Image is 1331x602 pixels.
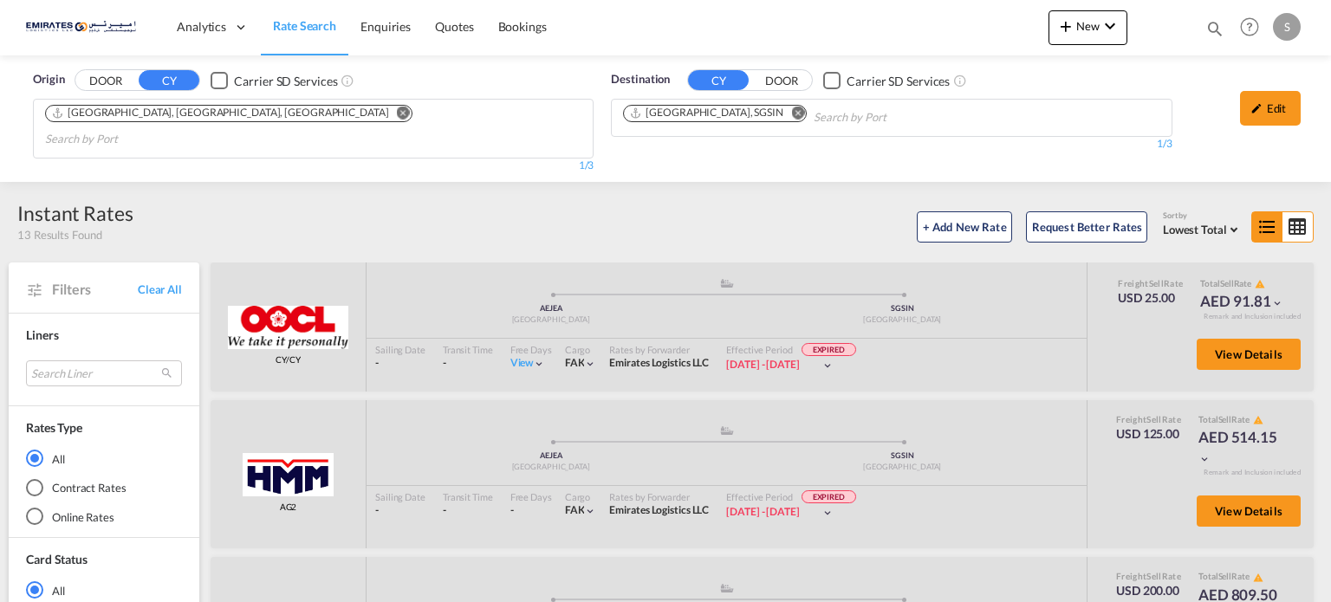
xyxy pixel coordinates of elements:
span: AG2 [280,501,297,513]
button: Request Better Rates [1026,211,1147,243]
md-icon: icon-table-large [1282,212,1313,242]
div: icon-pencilEdit [1240,91,1301,126]
button: + Add New Rate [917,211,1012,243]
span: Sell [1146,571,1161,581]
div: SGSIN [727,450,1079,462]
button: DOOR [751,71,812,91]
input: Search by Port [814,104,978,132]
span: 13 Results Found [17,227,101,243]
span: EXPIRED [802,490,856,504]
div: SGSIN [727,303,1079,314]
span: CY/CY [276,353,301,366]
md-icon: icon-chevron-down [1198,453,1211,465]
div: Instant Rates [17,199,133,227]
div: Press delete to remove this chip. [629,106,787,120]
span: View Details [1215,347,1282,361]
md-icon: Unchecked: Search for CY (Container Yard) services for all selected carriers.Checked : Search for... [953,74,967,87]
span: New [1055,19,1120,33]
div: Effective Period [726,490,856,506]
span: Clear All [138,282,182,297]
md-chips-wrap: Chips container. Use arrow keys to select chips. [42,100,584,153]
div: Transit Time [443,490,493,503]
md-icon: assets/icons/custom/ship-fill.svg [717,279,737,288]
button: icon-alert [1253,278,1265,291]
div: 1/3 [611,137,1172,152]
md-radio-button: Online Rates [26,508,182,526]
span: Sell [1146,414,1161,424]
span: FAK [565,503,585,516]
span: Lowest Total [1163,223,1227,236]
div: Card Status [26,551,88,568]
div: Viewicon-chevron-down [510,356,546,371]
md-icon: assets/icons/custom/ship-fill.svg [717,426,737,435]
md-icon: icon-chevron-down [584,358,596,370]
div: - [443,503,493,518]
md-chips-wrap: Chips container. Use arrow keys to select chips. [620,100,985,132]
div: Rates by Forwarder [609,490,709,503]
div: Help [1235,12,1273,43]
md-icon: icon-pencil [1250,102,1263,114]
div: Cargo [565,343,597,356]
div: Sailing Date [375,490,425,503]
md-radio-button: Contract Rates [26,479,182,496]
div: icon-magnify [1205,19,1224,45]
md-radio-button: All [26,450,182,467]
div: Carrier SD Services [847,73,950,90]
div: - [375,356,425,371]
md-radio-button: All [26,581,182,599]
div: [GEOGRAPHIC_DATA] [375,314,727,326]
div: Total Rate [1198,570,1285,584]
md-icon: assets/icons/custom/ship-fill.svg [717,584,737,592]
md-select: Select: Lowest Total [1163,218,1243,238]
md-icon: icon-chevron-down [821,359,834,372]
span: EXPIRED [802,343,856,357]
md-icon: icon-chevron-down [1100,16,1120,36]
md-icon: icon-alert [1253,415,1263,425]
div: Total Rate [1200,277,1282,291]
div: Sailing Date [375,343,425,356]
span: Analytics [177,18,226,36]
div: Total Rate [1198,413,1285,427]
button: CY [139,70,199,90]
div: Transit Time [443,343,493,356]
div: Freight Rate [1118,277,1183,289]
span: Sell [1220,278,1234,288]
div: - [375,503,425,518]
div: S [1273,13,1301,41]
button: icon-alert [1251,413,1263,426]
span: View Details [1215,504,1282,518]
md-icon: icon-plus 400-fg [1055,16,1076,36]
div: Rates Type [26,419,82,437]
div: 01 Aug 2024 - 31 Aug 2024 [726,505,800,520]
button: View Details [1197,495,1301,527]
div: - [510,503,514,518]
span: Bookings [498,19,547,34]
div: Rates by Forwarder [609,343,709,356]
span: Destination [611,71,670,88]
div: [GEOGRAPHIC_DATA] [375,462,727,473]
span: Emirates Logistics LLC [609,356,709,369]
div: Cargo [565,490,597,503]
span: [DATE] - [DATE] [726,358,800,371]
div: USD 25.00 [1118,289,1183,307]
md-icon: icon-chevron-down [584,505,596,517]
div: Singapore, SGSIN [629,106,783,120]
div: 1/3 [33,159,594,173]
div: Emirates Logistics LLC [609,356,709,371]
img: HMM [243,453,334,496]
button: Remove [780,106,806,123]
div: Remark and Inclusion included [1191,312,1314,321]
button: View Details [1197,339,1301,370]
div: Freight Rate [1116,413,1181,425]
div: Freight Rate [1116,570,1181,582]
div: Effective Period [726,343,856,359]
span: Rate Search [273,18,336,33]
md-icon: icon-chevron-down [533,358,545,370]
md-checkbox: Checkbox No Ink [211,71,337,89]
span: Origin [33,71,64,88]
div: Free Days [510,343,552,356]
md-icon: icon-alert [1253,573,1263,583]
div: Free Days [510,490,552,503]
div: - [443,356,493,371]
span: FAK [565,356,585,369]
